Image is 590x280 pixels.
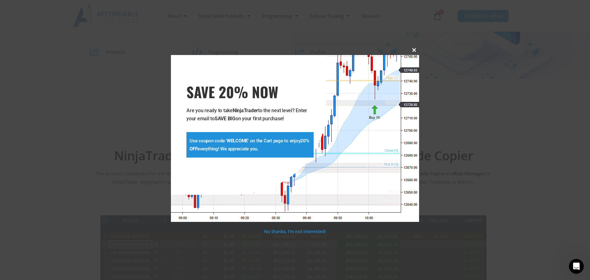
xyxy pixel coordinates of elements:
strong: 20% OFF [190,138,309,152]
p: Use coupon code ' ' on the Cart page to enjoy everything! We appreciate you. [190,137,311,153]
strong: SAVE BIG [215,116,235,122]
a: No thanks, I’m not interested! [264,228,326,234]
p: Are you ready to take to the next level? Enter your email to on your first purchase! [186,107,314,123]
strong: WELCOME [227,138,248,144]
span: SAVE 20% NOW [186,83,314,100]
iframe: Intercom live chat [569,259,584,274]
strong: NinjaTrader [233,108,258,113]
